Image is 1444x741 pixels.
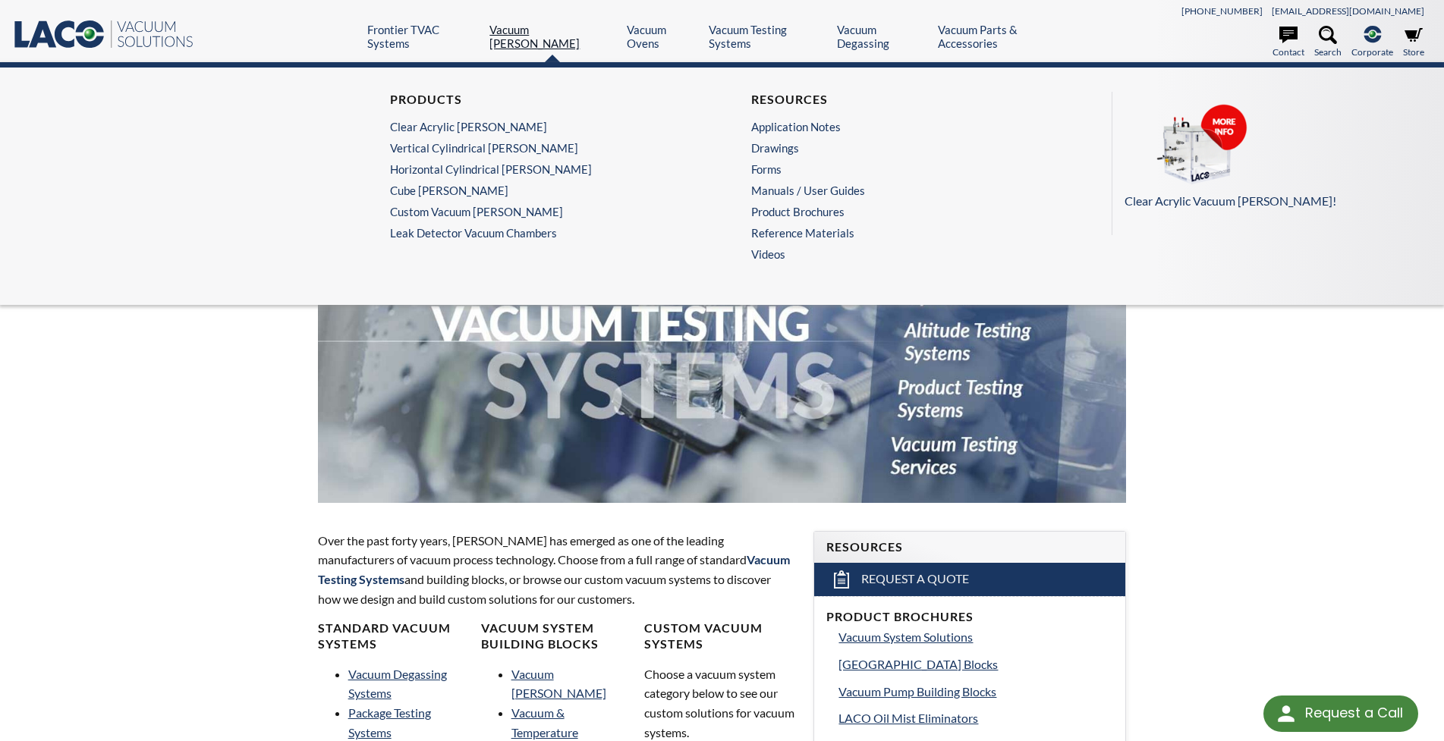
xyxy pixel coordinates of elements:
[861,571,969,587] span: Request a Quote
[1351,45,1393,59] span: Corporate
[318,531,796,608] p: Over the past forty years, [PERSON_NAME] has emerged as one of the leading manufacturers of vacuu...
[838,627,1113,647] a: Vacuum System Solutions
[1125,191,1415,211] p: Clear Acrylic Vacuum [PERSON_NAME]!
[1403,26,1424,59] a: Store
[1274,702,1298,726] img: round button
[838,711,978,725] span: LACO Oil Mist Eliminators
[751,184,1047,197] a: Manuals / User Guides
[837,23,926,50] a: Vacuum Degassing
[1263,695,1418,732] div: Request a Call
[838,684,996,699] span: Vacuum Pump Building Blocks
[318,620,470,652] h4: Standard Vacuum Systems
[751,92,1047,108] h4: Resources
[751,247,1055,261] a: Videos
[751,205,1047,218] a: Product Brochures
[838,655,1113,674] a: [GEOGRAPHIC_DATA] Blocks
[814,563,1125,596] a: Request a Quote
[1305,695,1403,730] div: Request a Call
[390,92,686,108] h4: Products
[367,23,479,50] a: Frontier TVAC Systems
[1272,5,1424,17] a: [EMAIL_ADDRESS][DOMAIN_NAME]
[390,162,686,176] a: Horizontal Cylindrical [PERSON_NAME]
[390,205,686,218] a: Custom Vacuum [PERSON_NAME]
[751,226,1047,240] a: Reference Materials
[838,657,998,671] span: [GEOGRAPHIC_DATA] Blocks
[390,184,686,197] a: Cube [PERSON_NAME]
[826,609,1113,625] h4: Product Brochures
[838,682,1113,702] a: Vacuum Pump Building Blocks
[481,620,633,652] h4: Vacuum System Building Blocks
[348,667,447,701] a: Vacuum Degassing Systems
[511,667,606,701] a: Vacuum [PERSON_NAME]
[1273,26,1304,59] a: Contact
[1125,104,1276,189] img: CHAMBERS.png
[709,23,826,50] a: Vacuum Testing Systems
[489,23,615,50] a: Vacuum [PERSON_NAME]
[751,162,1047,176] a: Forms
[751,141,1047,155] a: Drawings
[751,120,1047,133] a: Application Notes
[627,23,697,50] a: Vacuum Ovens
[644,620,796,652] h4: Custom Vacuum Systems
[838,630,973,644] span: Vacuum System Solutions
[1181,5,1263,17] a: [PHONE_NUMBER]
[390,120,686,133] a: Clear Acrylic [PERSON_NAME]
[826,539,1113,555] h4: Resources
[838,708,1113,728] a: LACO Oil Mist Eliminators
[938,23,1073,50] a: Vacuum Parts & Accessories
[1125,104,1415,211] a: Clear Acrylic Vacuum [PERSON_NAME]!
[348,705,431,739] a: Package Testing Systems
[318,179,1127,502] img: Vacuum Testing Services with Information header
[1314,26,1342,59] a: Search
[390,141,686,155] a: Vertical Cylindrical [PERSON_NAME]
[390,226,694,240] a: Leak Detector Vacuum Chambers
